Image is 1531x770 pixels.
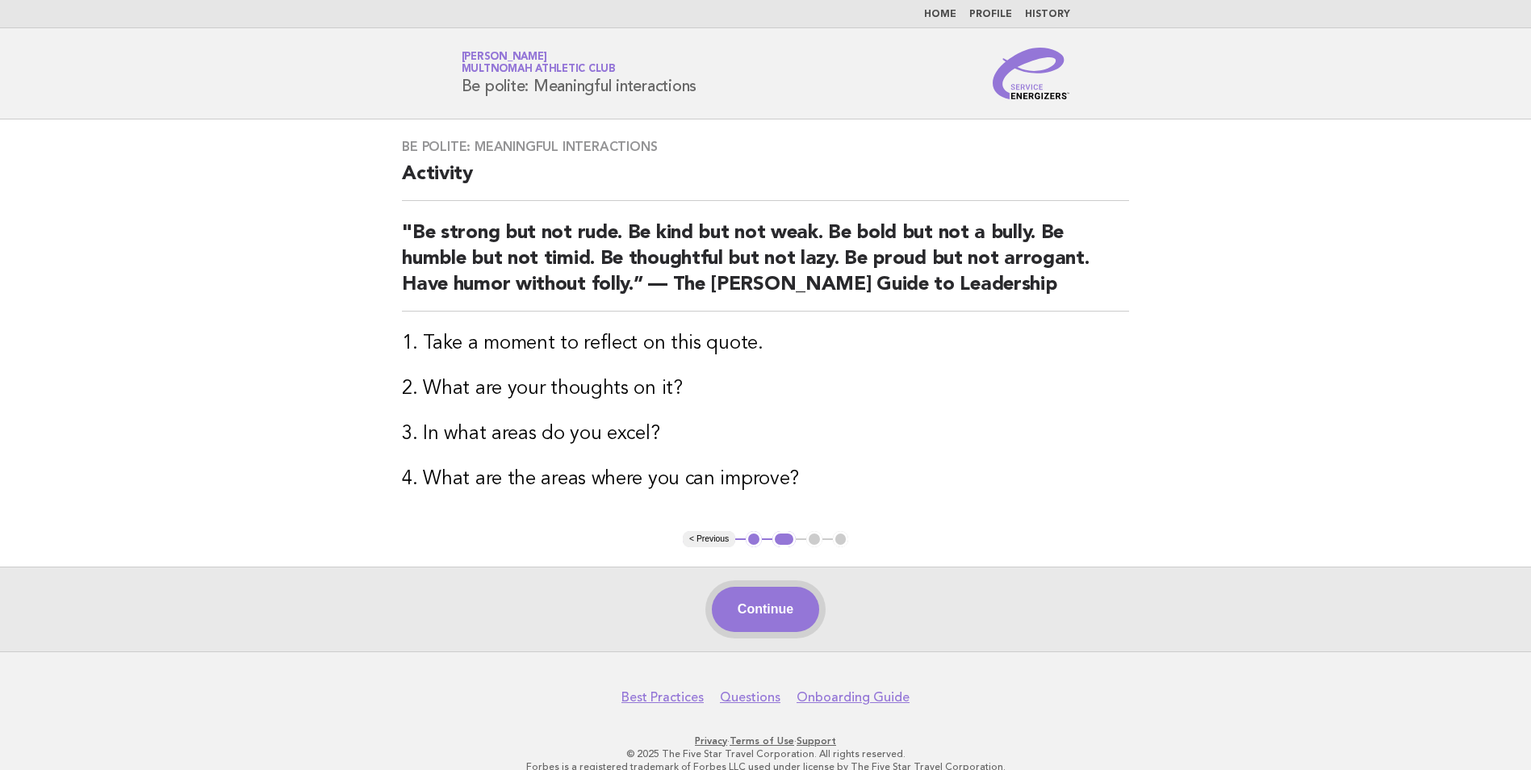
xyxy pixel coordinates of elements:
[772,531,796,547] button: 2
[402,376,1129,402] h3: 2. What are your thoughts on it?
[402,421,1129,447] h3: 3. In what areas do you excel?
[720,689,780,705] a: Questions
[683,531,735,547] button: < Previous
[969,10,1012,19] a: Profile
[462,65,616,75] span: Multnomah Athletic Club
[462,52,697,94] h1: Be polite: Meaningful interactions
[797,689,910,705] a: Onboarding Guide
[402,220,1129,312] h2: "Be strong but not rude. Be kind but not weak. Be bold but not a bully. Be humble but not timid. ...
[746,531,762,547] button: 1
[402,331,1129,357] h3: 1. Take a moment to reflect on this quote.
[272,734,1260,747] p: · ·
[402,161,1129,201] h2: Activity
[730,735,794,747] a: Terms of Use
[402,467,1129,492] h3: 4. What are the areas where you can improve?
[924,10,956,19] a: Home
[621,689,704,705] a: Best Practices
[993,48,1070,99] img: Service Energizers
[712,587,819,632] button: Continue
[695,735,727,747] a: Privacy
[272,747,1260,760] p: © 2025 The Five Star Travel Corporation. All rights reserved.
[402,139,1129,155] h3: Be polite: Meaningful interactions
[462,52,616,74] a: [PERSON_NAME]Multnomah Athletic Club
[1025,10,1070,19] a: History
[797,735,836,747] a: Support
